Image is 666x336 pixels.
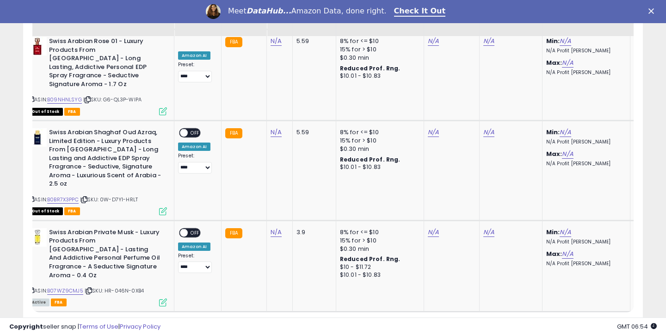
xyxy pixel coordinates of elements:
a: B09NHNLSYG [47,96,82,104]
b: Max: [546,149,562,158]
span: 2025-10-13 06:54 GMT [617,322,657,331]
a: N/A [483,37,494,46]
b: Min: [546,128,560,137]
b: Swiss Arabian Private Musk - Luxury Products From [GEOGRAPHIC_DATA] - Lasting And Addictive Perso... [49,228,161,282]
b: Reduced Prof. Rng. [340,156,401,163]
a: N/A [271,228,282,237]
div: 3.9 [296,228,329,236]
div: Preset: [178,153,214,174]
a: Privacy Policy [120,322,160,331]
a: N/A [271,128,282,137]
span: All listings currently available for purchase on Amazon [28,299,49,306]
a: N/A [483,128,494,137]
a: N/A [562,149,573,159]
div: 5.59 [296,37,329,45]
strong: Copyright [9,322,43,331]
p: N/A Profit [PERSON_NAME] [546,69,623,76]
b: Reduced Prof. Rng. [340,64,401,72]
div: Meet Amazon Data, done right. [228,6,387,16]
div: Preset: [178,62,214,82]
div: seller snap | | [9,323,160,331]
p: N/A Profit [PERSON_NAME] [546,161,623,167]
div: Close [648,8,658,14]
b: Max: [546,249,562,258]
span: | SKU: 0W-D7Y1-HRLT [80,196,138,203]
div: 5.59 [296,128,329,137]
p: N/A Profit [PERSON_NAME] [546,239,623,245]
b: Min: [546,37,560,45]
small: FBA [225,128,242,138]
div: 15% for > $10 [340,137,417,145]
p: N/A Profit [PERSON_NAME] [546,48,623,54]
div: $10.01 - $10.83 [340,271,417,279]
div: 8% for <= $10 [340,128,417,137]
a: N/A [560,228,571,237]
img: 31kK4ymFW5L._SL40_.jpg [28,128,47,147]
a: N/A [483,228,494,237]
small: FBA [225,37,242,47]
b: Max: [546,58,562,67]
div: Amazon AI [178,51,210,60]
a: B07WZ9CMJ5 [47,287,83,295]
p: N/A Profit [PERSON_NAME] [546,139,623,145]
div: Preset: [178,253,214,274]
span: | SKU: G6-QL3P-WIPA [83,96,142,103]
a: N/A [562,58,573,68]
p: N/A Profit [PERSON_NAME] [546,261,623,267]
div: 8% for <= $10 [340,37,417,45]
span: FBA [64,207,80,215]
span: FBA [51,299,67,306]
a: Check It Out [394,6,446,17]
a: N/A [562,249,573,259]
span: All listings that are currently out of stock and unavailable for purchase on Amazon [28,108,63,116]
div: 15% for > $10 [340,236,417,245]
div: $10 - $11.72 [340,263,417,271]
a: N/A [428,128,439,137]
b: Min: [546,228,560,236]
span: | SKU: HR-046N-0XB4 [85,287,144,294]
a: Terms of Use [79,322,118,331]
a: N/A [428,37,439,46]
b: Swiss Arabian Shaghaf Oud Azraq, Limited Edition - Luxury Products From [GEOGRAPHIC_DATA] - Long ... [49,128,161,191]
b: Swiss Arabian Rose 01 - Luxury Products From [GEOGRAPHIC_DATA] - Long Lasting, Addictive Personal... [49,37,161,91]
a: N/A [428,228,439,237]
div: $10.01 - $10.83 [340,72,417,80]
img: Profile image for Georgie [206,4,221,19]
a: N/A [271,37,282,46]
div: $0.30 min [340,54,417,62]
span: OFF [188,229,203,236]
div: $10.01 - $10.83 [340,163,417,171]
span: FBA [64,108,80,116]
div: Amazon AI [178,243,210,251]
b: Reduced Prof. Rng. [340,255,401,263]
div: Amazon AI [178,143,210,151]
a: N/A [560,37,571,46]
small: FBA [225,228,242,238]
span: OFF [188,129,203,137]
a: N/A [560,128,571,137]
div: 8% for <= $10 [340,228,417,236]
div: 15% for > $10 [340,45,417,54]
a: B0BR7X3PPC [47,196,79,204]
div: $0.30 min [340,245,417,253]
i: DataHub... [247,6,291,15]
img: 41OerprHdwL._SL40_.jpg [28,37,47,56]
img: 31rVafQQxpL._SL40_.jpg [28,228,47,247]
span: All listings that are currently out of stock and unavailable for purchase on Amazon [28,207,63,215]
div: $0.30 min [340,145,417,153]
